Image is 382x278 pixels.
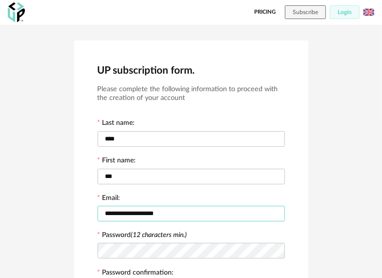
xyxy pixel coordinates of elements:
h2: UP subscription form. [98,64,285,77]
h3: Please complete the following information to proceed with the creation of your account [98,85,285,103]
label: Password [102,232,187,238]
label: Last name: [98,119,135,128]
label: Email: [98,195,121,203]
img: us [363,7,374,18]
a: Pricing [254,5,276,19]
span: Login [338,9,352,15]
label: First name: [98,157,136,166]
button: Login [330,5,360,19]
span: Subscribe [293,9,318,15]
button: Subscribe [285,5,326,19]
label: Password confirmation: [98,269,174,278]
img: OXP [8,2,25,22]
i: (12 characters min.) [131,232,187,238]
